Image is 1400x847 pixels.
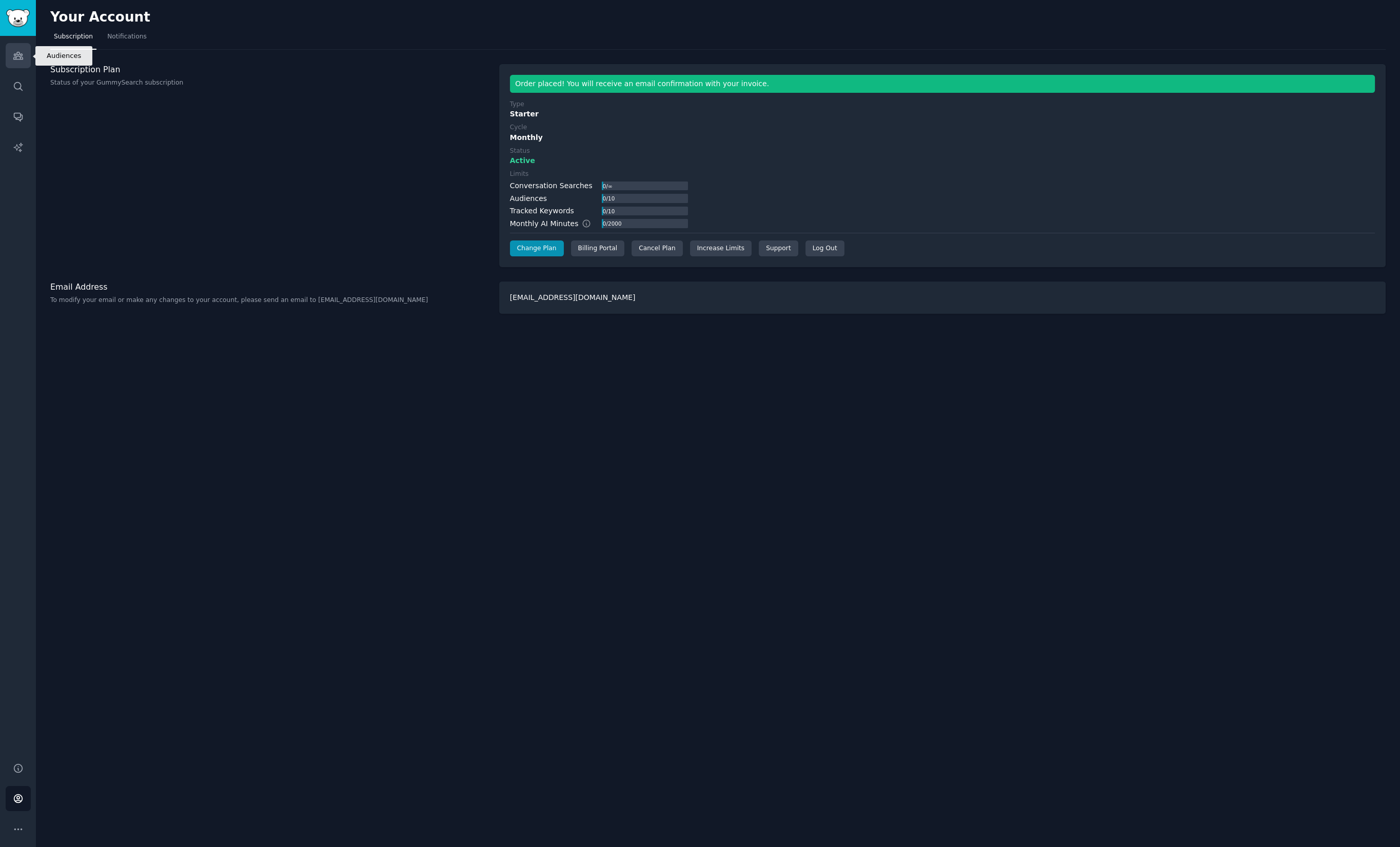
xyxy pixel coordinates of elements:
[632,240,682,257] div: Cancel Plan
[602,181,613,191] div: 0 / ∞
[602,207,616,216] div: 0 / 10
[50,78,488,88] p: Status of your GummySearch subscription
[510,123,527,132] div: Cycle
[50,9,150,26] h2: Your Account
[510,155,535,166] span: Active
[602,194,616,203] div: 0 / 10
[107,32,147,42] span: Notifications
[571,240,625,257] div: Billing Portal
[510,75,1375,93] div: Order placed! You will receive an email confirmation with your invoice.
[499,281,1386,314] div: [EMAIL_ADDRESS][DOMAIN_NAME]
[50,296,488,305] p: To modify your email or make any changes to your account, please send an email to [EMAIL_ADDRESS]...
[50,29,96,50] a: Subscription
[510,218,602,229] div: Monthly AI Minutes
[6,9,30,27] img: GummySearch logo
[510,147,530,156] div: Status
[510,132,1375,143] div: Monthly
[759,240,798,257] a: Support
[510,100,524,109] div: Type
[602,219,622,228] div: 0 / 2000
[50,281,488,292] h3: Email Address
[510,206,574,216] div: Tracked Keywords
[690,240,752,257] a: Increase Limits
[510,180,593,191] div: Conversation Searches
[104,29,150,50] a: Notifications
[510,193,547,204] div: Audiences
[510,170,529,179] div: Limits
[54,32,93,42] span: Subscription
[50,64,488,75] h3: Subscription Plan
[510,109,1375,119] div: Starter
[510,240,564,257] a: Change Plan
[805,240,844,257] div: Log Out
